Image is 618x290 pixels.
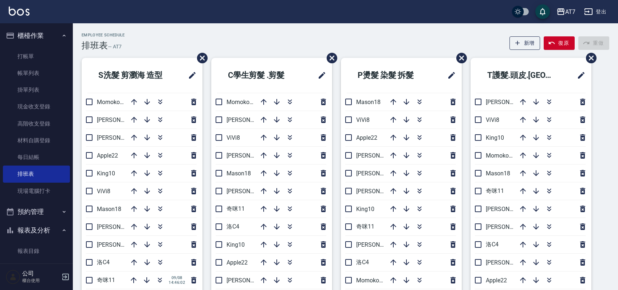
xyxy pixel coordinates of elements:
[486,116,499,123] span: ViVi8
[227,188,273,195] span: [PERSON_NAME]6
[486,134,504,141] span: King10
[97,241,144,248] span: [PERSON_NAME]7
[486,241,499,248] span: 洛C4
[356,170,403,177] span: [PERSON_NAME]6
[3,221,70,240] button: 報表及分析
[3,202,70,221] button: 預約管理
[97,170,115,177] span: King10
[97,277,115,283] span: 奇咪11
[509,36,540,50] button: 新增
[97,223,144,230] span: [PERSON_NAME]9
[169,275,185,280] span: 09/08
[82,33,125,37] h2: Employee Schedule
[87,62,178,88] h2: S洗髮 剪瀏海 造型
[356,116,370,123] span: ViVi8
[227,116,273,123] span: [PERSON_NAME]9
[313,67,326,84] span: 修改班表的標題
[97,188,110,195] span: ViVi8
[97,134,144,141] span: [PERSON_NAME]2
[6,270,20,284] img: Person
[476,62,567,88] h2: T護髮.頭皮.[GEOGRAPHIC_DATA]
[3,132,70,149] a: 材料自購登錄
[217,62,304,88] h2: C學生剪髮 .剪髮
[356,223,374,230] span: 奇咪11
[356,134,377,141] span: Apple22
[227,205,245,212] span: 奇咪11
[554,4,578,19] button: AT7
[227,223,239,230] span: 洛C4
[486,152,515,159] span: Momoko12
[572,67,586,84] span: 修改班表的標題
[565,7,575,16] div: AT7
[227,152,273,159] span: [PERSON_NAME]2
[227,170,251,177] span: Mason18
[321,47,338,69] span: 刪除班表
[535,4,550,19] button: save
[3,82,70,98] a: 掛單列表
[22,270,59,277] h5: 公司
[97,99,126,106] span: Momoko12
[356,188,403,195] span: [PERSON_NAME]9
[580,47,598,69] span: 刪除班表
[97,116,144,123] span: [PERSON_NAME]6
[486,259,533,266] span: [PERSON_NAME]7
[356,241,403,248] span: [PERSON_NAME]7
[169,280,185,285] span: 14:46:02
[356,152,403,159] span: [PERSON_NAME]2
[227,259,248,266] span: Apple22
[3,183,70,199] a: 現場電腦打卡
[356,259,369,266] span: 洛C4
[486,277,507,284] span: Apple22
[356,99,381,106] span: Mason18
[544,36,575,50] button: 復原
[184,67,197,84] span: 修改班表的標題
[3,98,70,115] a: 現金收支登錄
[227,134,240,141] span: ViVi8
[3,243,70,259] a: 報表目錄
[3,26,70,45] button: 櫃檯作業
[227,99,256,106] span: Momoko12
[486,170,510,177] span: Mason18
[356,277,386,284] span: Momoko12
[3,115,70,132] a: 高階收支登錄
[3,48,70,65] a: 打帳單
[3,259,70,276] a: 店家日報表
[3,65,70,82] a: 帳單列表
[9,7,29,16] img: Logo
[3,149,70,166] a: 每日結帳
[97,259,110,266] span: 洛C4
[192,47,209,69] span: 刪除班表
[581,5,609,19] button: 登出
[22,277,59,284] p: 櫃台使用
[486,187,504,194] span: 奇咪11
[486,206,533,212] span: [PERSON_NAME]6
[97,206,121,212] span: Mason18
[97,152,118,159] span: Apple22
[108,43,122,51] h6: — AT7
[486,99,533,106] span: [PERSON_NAME]2
[486,223,533,230] span: [PERSON_NAME]9
[356,206,374,212] span: King10
[443,67,456,84] span: 修改班表的標題
[227,277,273,284] span: [PERSON_NAME]7
[227,241,245,248] span: King10
[3,166,70,182] a: 排班表
[82,40,108,51] h3: 排班表
[347,62,434,88] h2: P燙髮 染髮 拆髮
[451,47,468,69] span: 刪除班表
